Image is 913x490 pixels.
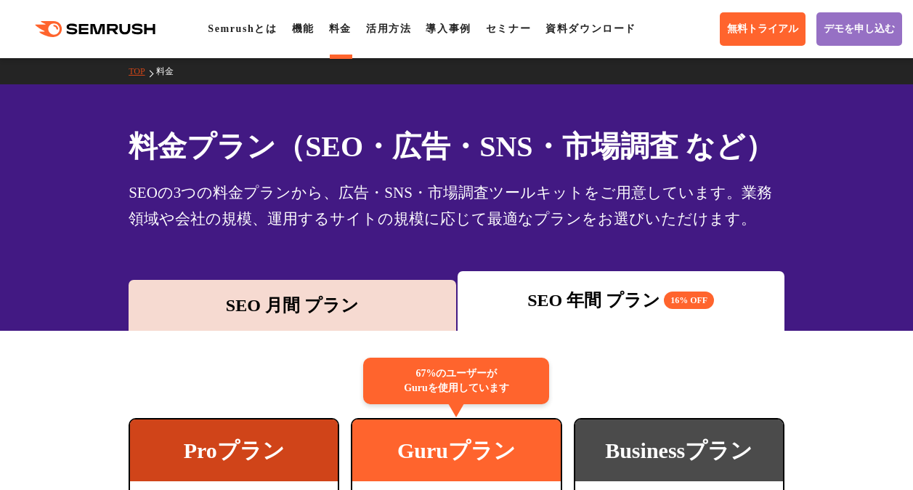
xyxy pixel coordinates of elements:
div: Proプラン [130,419,338,481]
span: 無料トライアル [727,23,798,36]
a: TOP [129,66,155,76]
a: 料金 [329,23,352,34]
div: 67%のユーザーが Guruを使用しています [363,358,549,404]
a: Semrushとは [208,23,277,34]
a: セミナー [486,23,531,34]
div: SEO 年間 プラン [465,287,777,313]
a: 資料ダウンロード [545,23,636,34]
span: デモを申し込む [824,23,895,36]
a: 無料トライアル [720,12,806,46]
a: 導入事例 [426,23,471,34]
h1: 料金プラン（SEO・広告・SNS・市場調査 など） [129,125,784,168]
a: デモを申し込む [816,12,902,46]
div: Businessプラン [575,419,783,481]
div: Guruプラン [352,419,560,481]
div: SEOの3つの料金プランから、広告・SNS・市場調査ツールキットをご用意しています。業務領域や会社の規模、運用するサイトの規模に応じて最適なプランをお選びいただけます。 [129,180,784,232]
div: SEO 月間 プラン [136,292,448,318]
a: 機能 [292,23,315,34]
span: 16% OFF [664,292,714,309]
a: 料金 [156,66,184,76]
a: 活用方法 [366,23,411,34]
